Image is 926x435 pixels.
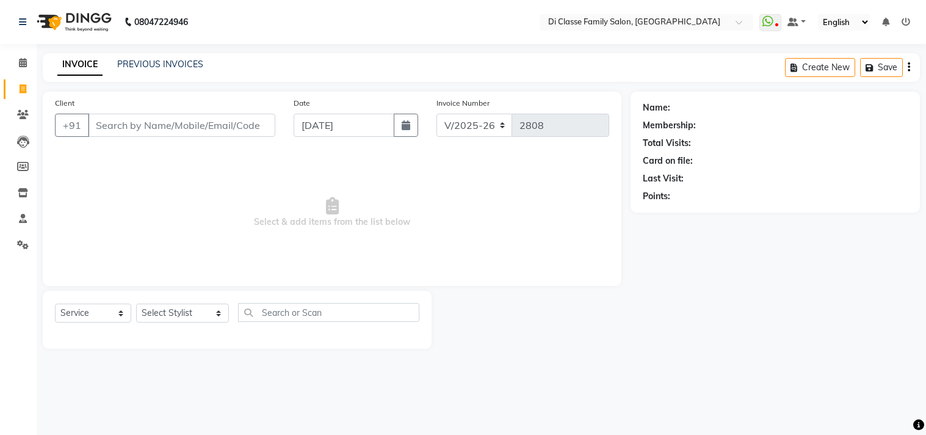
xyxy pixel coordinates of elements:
label: Invoice Number [436,98,490,109]
span: Select & add items from the list below [55,152,609,274]
button: Create New [785,58,855,77]
button: +91 [55,114,89,137]
input: Search or Scan [238,303,419,322]
input: Search by Name/Mobile/Email/Code [88,114,275,137]
div: Name: [643,101,670,114]
b: 08047224946 [134,5,188,39]
label: Date [294,98,310,109]
div: Card on file: [643,155,693,167]
div: Points: [643,190,670,203]
a: INVOICE [57,54,103,76]
a: PREVIOUS INVOICES [117,59,203,70]
img: logo [31,5,115,39]
label: Client [55,98,74,109]
div: Total Visits: [643,137,691,150]
div: Membership: [643,119,696,132]
button: Save [860,58,903,77]
div: Last Visit: [643,172,684,185]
